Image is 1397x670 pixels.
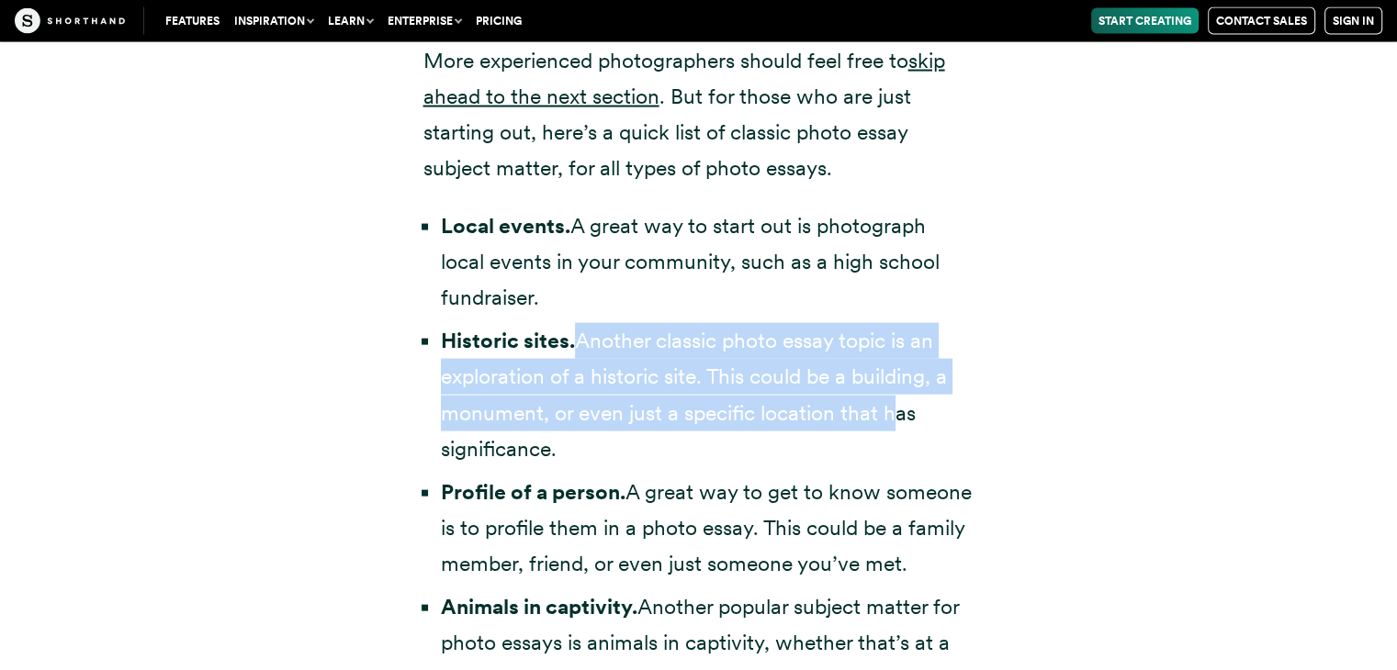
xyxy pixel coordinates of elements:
a: Sign in [1324,7,1382,35]
img: The Craft [15,8,125,34]
strong: Profile of a person. [441,479,625,505]
button: Enterprise [380,8,468,34]
li: A great way to get to know someone is to profile them in a photo essay. This could be a family me... [441,475,975,582]
button: Learn [321,8,380,34]
a: skip ahead to the next section [423,48,945,109]
button: Inspiration [227,8,321,34]
a: Pricing [468,8,529,34]
a: Features [158,8,227,34]
li: Another classic photo essay topic is an exploration of a historic site. This could be a building,... [441,323,975,466]
strong: Animals in captivity. [441,594,637,620]
li: A great way to start out is photograph local events in your community, such as a high school fund... [441,208,975,316]
p: More experienced photographers should feel free to . But for those who are just starting out, her... [423,43,975,186]
a: Start Creating [1091,8,1199,34]
a: Contact Sales [1208,7,1315,35]
strong: Historic sites. [441,328,575,353]
strong: Local events. [441,213,570,239]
